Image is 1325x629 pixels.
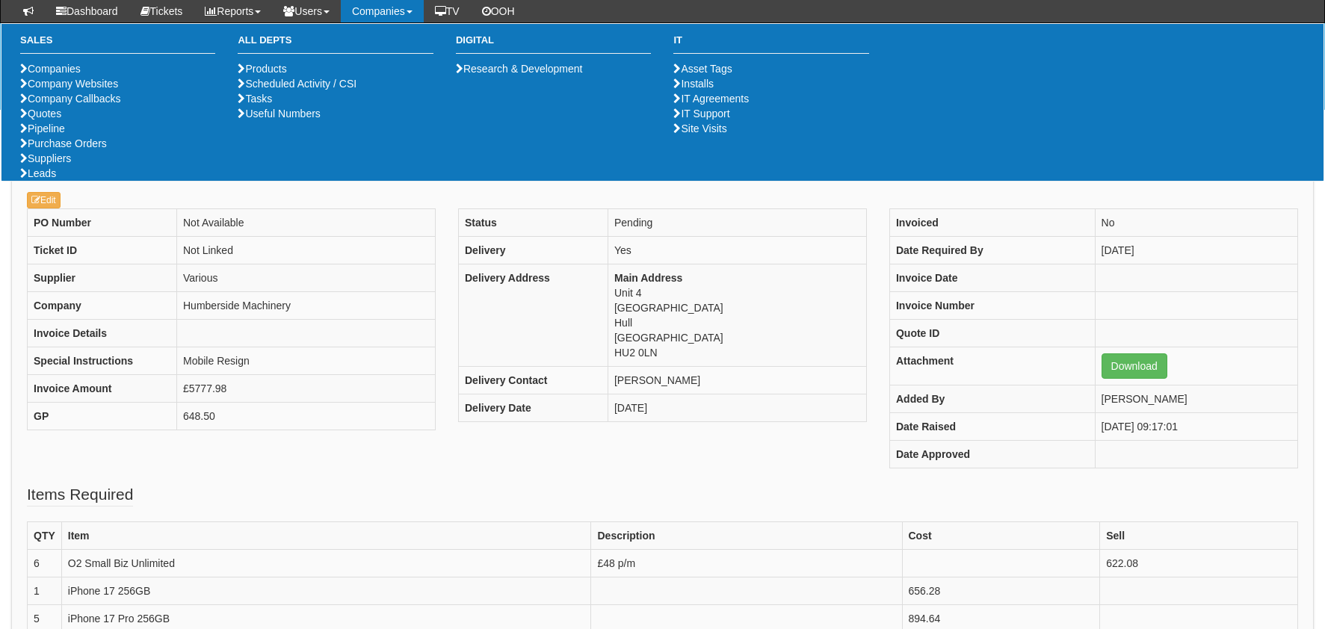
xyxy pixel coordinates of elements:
th: Quote ID [889,320,1095,347]
a: Download [1102,353,1167,379]
th: Invoice Number [889,292,1095,320]
th: Attachment [889,347,1095,385]
a: Company Callbacks [20,93,121,105]
td: £48 p/m [591,550,902,577]
th: Special Instructions [28,347,177,375]
h3: Sales [20,35,215,54]
a: IT Support [673,108,729,120]
th: Cost [902,522,1100,550]
th: Item [61,522,591,550]
td: 656.28 [902,577,1100,605]
th: GP [28,403,177,430]
a: Suppliers [20,152,71,164]
th: Description [591,522,902,550]
legend: Items Required [27,483,133,506]
th: Delivery Address [458,264,608,367]
th: Date Required By [889,237,1095,264]
th: Invoice Date [889,264,1095,292]
th: Delivery [458,237,608,264]
a: Quotes [20,108,61,120]
a: Site Visits [673,123,726,134]
td: 1 [28,577,62,605]
th: Date Raised [889,413,1095,441]
td: Unit 4 [GEOGRAPHIC_DATA] Hull [GEOGRAPHIC_DATA] HU2 0LN [608,264,866,367]
td: [PERSON_NAME] [1095,385,1297,413]
td: 6 [28,550,62,577]
a: Installs [673,78,714,90]
th: Delivery Date [458,394,608,422]
a: Pipeline [20,123,65,134]
b: Main Address [614,272,682,284]
a: Useful Numbers [238,108,320,120]
a: Leads [20,167,56,179]
td: Not Available [177,209,436,237]
a: Tasks [238,93,272,105]
th: QTY [28,522,62,550]
td: Not Linked [177,237,436,264]
td: Humberside Machinery [177,292,436,320]
td: No [1095,209,1297,237]
a: Edit [27,192,61,208]
td: [DATE] [1095,237,1297,264]
th: Invoiced [889,209,1095,237]
a: Companies [20,63,81,75]
a: Asset Tags [673,63,732,75]
td: 622.08 [1100,550,1298,577]
td: Mobile Resign [177,347,436,375]
th: Company [28,292,177,320]
td: O2 Small Biz Unlimited [61,550,591,577]
th: Supplier [28,264,177,292]
a: Products [238,63,286,75]
th: Invoice Amount [28,375,177,403]
td: Various [177,264,436,292]
td: Pending [608,209,866,237]
td: [DATE] 09:17:01 [1095,413,1297,441]
th: Ticket ID [28,237,177,264]
a: Scheduled Activity / CSI [238,78,356,90]
td: Yes [608,237,866,264]
a: Research & Development [456,63,583,75]
th: Added By [889,385,1095,413]
th: Sell [1100,522,1298,550]
a: Company Websites [20,78,118,90]
h3: IT [673,35,868,54]
th: PO Number [28,209,177,237]
a: IT Agreements [673,93,749,105]
td: 648.50 [177,403,436,430]
td: iPhone 17 256GB [61,577,591,605]
th: Date Approved [889,441,1095,468]
td: [PERSON_NAME] [608,367,866,394]
td: [DATE] [608,394,866,422]
td: £5777.98 [177,375,436,403]
h3: All Depts [238,35,433,54]
a: Purchase Orders [20,137,107,149]
h3: Digital [456,35,651,54]
th: Status [458,209,608,237]
th: Delivery Contact [458,367,608,394]
th: Invoice Details [28,320,177,347]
